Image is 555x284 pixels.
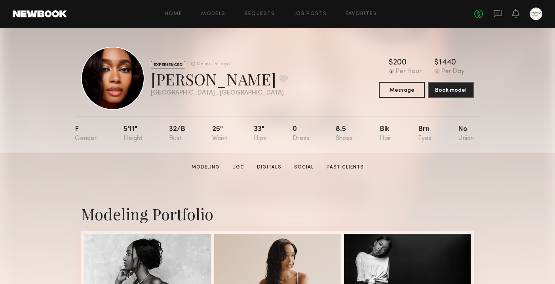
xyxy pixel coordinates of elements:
[245,11,275,17] a: Requests
[393,59,407,67] div: 200
[439,59,456,67] div: 1440
[212,126,227,142] div: 25"
[428,82,474,98] button: Book model
[434,59,439,67] div: $
[151,68,288,89] div: [PERSON_NAME]
[254,126,266,142] div: 33"
[418,126,431,142] div: Brn
[188,164,223,171] a: Modeling
[323,164,367,171] a: Past Clients
[229,164,247,171] a: UGC
[165,11,182,17] a: Home
[169,126,185,142] div: 32/b
[151,90,288,97] div: [GEOGRAPHIC_DATA] , [GEOGRAPHIC_DATA]
[151,61,185,68] div: EXPERIENCED
[294,11,327,17] a: Job Posts
[396,68,422,76] div: Per Hour
[441,68,464,76] div: Per Day
[336,126,353,142] div: 8.5
[201,11,225,17] a: Models
[75,126,97,142] div: F
[293,126,309,142] div: 0
[124,126,143,142] div: 5'11"
[379,82,425,98] button: Message
[346,11,377,17] a: Favorites
[197,62,230,67] div: Online 1hr ago
[81,203,474,224] div: Modeling Portfolio
[380,126,392,142] div: Blk
[254,164,285,171] a: Digitals
[458,126,474,142] div: No
[389,59,393,67] div: $
[291,164,317,171] a: Social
